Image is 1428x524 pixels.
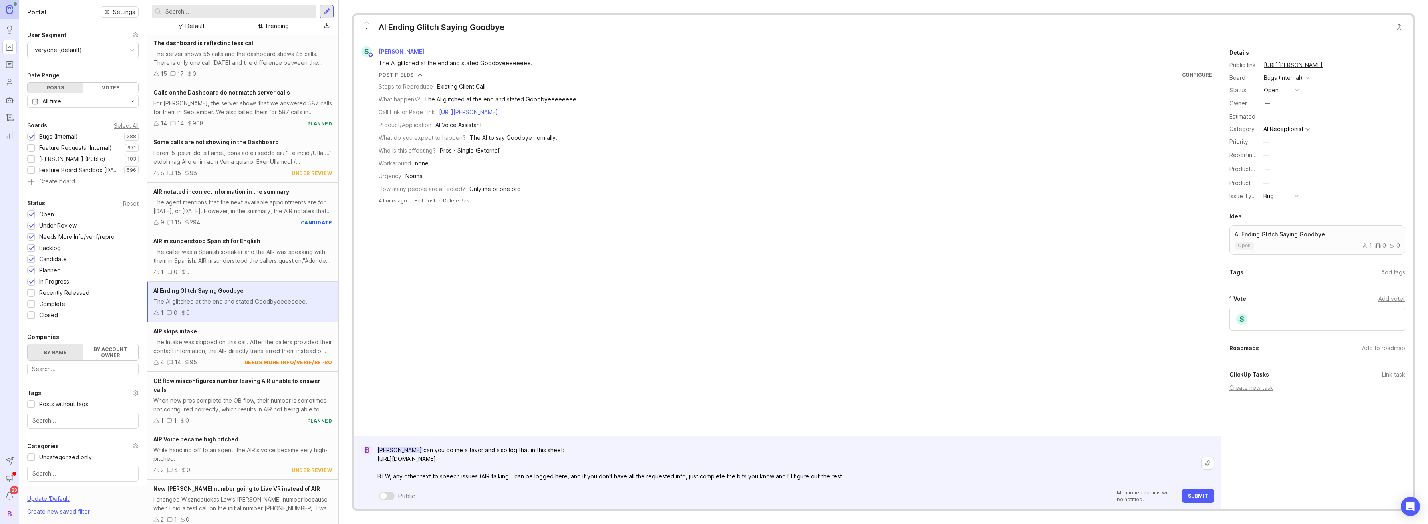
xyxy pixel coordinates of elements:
div: Only me or one pro [469,185,521,193]
div: Under Review [39,221,77,230]
div: Status [1229,86,1257,95]
div: 1 [1362,243,1372,248]
div: Complete [39,300,65,308]
div: Feature Board Sandbox [DATE] [39,166,120,175]
div: Open [39,210,54,219]
div: I changed Wiszneauckas Law's [PERSON_NAME] number because when I did a test call on the initial n... [153,495,332,513]
div: For [PERSON_NAME], the server shows that we answered 587 calls for them in September. We also bil... [153,99,332,117]
div: AI Ending Glitch Saying Goodbye [379,22,504,33]
div: The AI glitched at the end and stated Goodbyeeeeeeee. [424,95,578,104]
div: 15 [175,169,181,177]
div: 294 [190,218,200,227]
span: AIR Voice became high pitched [153,436,238,443]
div: Companies [27,332,59,342]
button: Upload file [1201,457,1214,470]
div: [PERSON_NAME] (Public) [39,155,105,163]
div: Public [398,491,415,501]
div: Planned [39,266,61,275]
div: Closed [39,311,58,320]
div: — [1265,165,1270,173]
input: Search... [32,469,133,478]
div: Normal [405,172,424,181]
div: What happens? [379,95,420,104]
div: — [1263,179,1269,187]
div: under review [292,170,332,177]
div: — [1259,111,1270,122]
div: Steps to Reproduce [379,82,433,91]
a: Calls on the Dashboard do not match server callsFor [PERSON_NAME], the server shows that we answe... [147,83,338,133]
div: Date Range [27,71,60,80]
div: Board [1229,73,1257,82]
span: Submit [1188,493,1208,499]
div: Delete Post [443,197,471,204]
div: Call Link or Page Link [379,108,435,117]
span: AIR notated incorrect information in the summary. [153,188,291,195]
input: Search... [32,416,133,425]
div: Select All [114,123,139,128]
div: How many people are affected? [379,185,465,193]
div: 908 [193,119,203,128]
div: · [439,197,440,204]
div: planned [307,120,332,127]
div: Estimated [1229,114,1255,119]
div: Default [185,22,205,30]
img: member badge [368,52,374,58]
div: 15 [161,69,167,78]
div: — [1265,99,1270,108]
div: Idea [1229,212,1242,221]
div: Votes [83,83,139,93]
a: AIR skips intakeThe Intake was skipped on this call. After the callers provided their contact inf... [147,322,338,372]
span: AI Ending Glitch Saying Goodbye [153,287,244,294]
span: OB flow misconfigures number leaving AIR unable to answer calls [153,377,320,393]
div: Posts without tags [39,400,88,409]
div: 0 [185,416,189,425]
p: 596 [127,167,136,173]
a: [URL][PERSON_NAME] [439,109,498,115]
label: By account owner [83,344,139,360]
img: Canny Home [6,5,13,14]
div: Boards [27,121,47,130]
div: Backlog [39,244,61,252]
svg: toggle icon [125,98,138,105]
div: Add to roadmap [1362,344,1405,353]
div: Edit Post [415,197,435,204]
label: By name [28,344,83,360]
div: 0 [193,69,196,78]
div: 4 [161,358,164,367]
span: The dashboard is reflecting less call [153,40,255,46]
p: AI Ending Glitch Saying Goodbye [1235,230,1400,238]
div: planned [307,417,332,424]
div: ClickUp Tasks [1229,370,1269,379]
div: Link task [1382,370,1405,379]
button: Notifications [2,489,17,503]
div: Public link [1229,61,1257,69]
div: 15 [175,218,181,227]
div: 9 [161,218,164,227]
a: Some calls are not showing in the DashboardLorem 5 ipsum dol sit amet, cons ad eli seddo eiu "Te ... [147,133,338,183]
div: Product/Application [379,121,431,129]
div: Uncategorized only [39,453,92,462]
div: candidate [301,219,332,226]
div: Bugs (Internal) [39,132,78,141]
a: AIR Voice became high pitchedWhile handling off to an agent, the AIR's voice became very high-pit... [147,430,338,480]
div: needs more info/verif/repro [244,359,332,366]
div: 4 [174,466,178,474]
div: Reset [123,201,139,206]
a: Ideas [2,22,17,37]
textarea: [PERSON_NAME] can you do me a favor and also log that in this sheet: [URL][DOMAIN_NAME] BTW, any ... [373,443,1201,484]
a: 4 hours ago [379,197,407,204]
div: 2 [161,515,164,524]
div: · [410,197,411,204]
div: Feature Requests (Internal) [39,143,112,152]
a: Create board [27,179,139,186]
span: AIR skips intake [153,328,197,335]
div: 1 [161,308,163,317]
div: User Segment [27,30,66,40]
div: AI Receptionist [1263,126,1303,132]
label: ProductboardID [1229,165,1272,172]
div: 98 [190,169,197,177]
div: Update ' Default ' [27,494,70,507]
div: Status [27,198,45,208]
div: 1 [161,416,163,425]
